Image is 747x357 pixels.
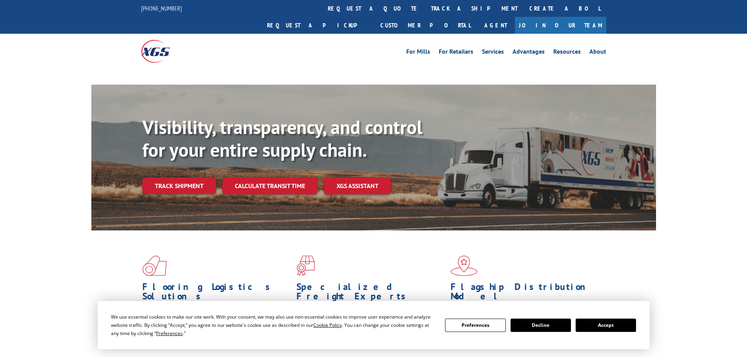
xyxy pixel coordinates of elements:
[111,313,436,337] div: We use essential cookies to make our site work. With your consent, we may also use non-essential ...
[445,319,505,332] button: Preferences
[296,256,315,276] img: xgs-icon-focused-on-flooring-red
[553,49,581,57] a: Resources
[513,49,545,57] a: Advantages
[515,17,606,34] a: Join Our Team
[296,282,445,305] h1: Specialized Freight Experts
[141,4,182,12] a: [PHONE_NUMBER]
[222,178,318,194] a: Calculate transit time
[589,49,606,57] a: About
[313,322,342,328] span: Cookie Policy
[451,256,478,276] img: xgs-icon-flagship-distribution-model-red
[142,178,216,194] a: Track shipment
[156,330,183,337] span: Preferences
[406,49,430,57] a: For Mills
[142,256,167,276] img: xgs-icon-total-supply-chain-intelligence-red
[374,17,476,34] a: Customer Portal
[142,115,422,162] b: Visibility, transparency, and control for your entire supply chain.
[476,17,515,34] a: Agent
[576,319,636,332] button: Accept
[98,301,650,349] div: Cookie Consent Prompt
[324,178,391,194] a: XGS ASSISTANT
[511,319,571,332] button: Decline
[451,282,599,305] h1: Flagship Distribution Model
[142,282,291,305] h1: Flooring Logistics Solutions
[439,49,473,57] a: For Retailers
[482,49,504,57] a: Services
[261,17,374,34] a: Request a pickup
